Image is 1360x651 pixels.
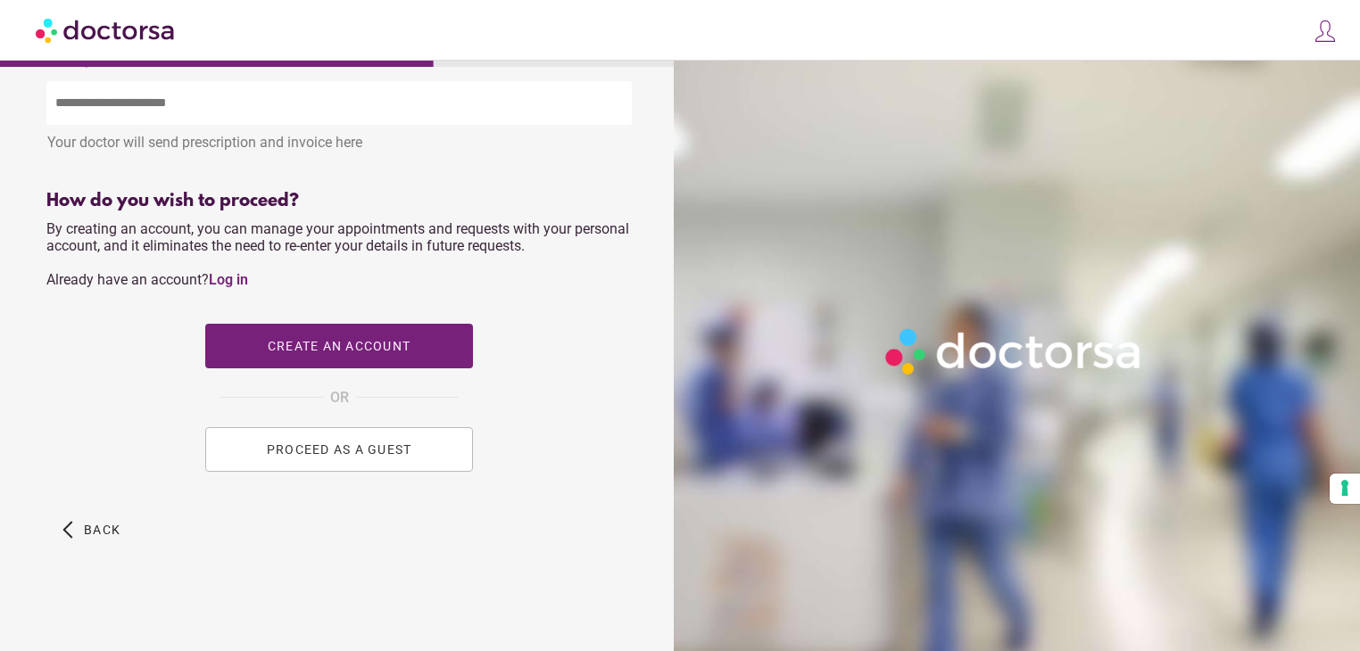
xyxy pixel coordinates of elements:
[46,220,629,288] span: By creating an account, you can manage your appointments and requests with your personal account,...
[84,523,120,537] span: Back
[1313,19,1338,44] img: icons8-customer-100.png
[205,324,473,368] button: Create an account
[209,271,248,288] a: Log in
[46,125,632,151] div: Your doctor will send prescription and invoice here
[55,507,128,552] button: arrow_back_ios Back
[268,339,410,353] span: Create an account
[267,442,412,457] span: PROCEED AS A GUEST
[878,321,1150,382] img: Logo-Doctorsa-trans-White-partial-flat.png
[36,10,177,50] img: Doctorsa.com
[205,427,473,472] button: PROCEED AS A GUEST
[46,191,632,211] div: How do you wish to proceed?
[330,386,349,409] span: OR
[1330,474,1360,504] button: Your consent preferences for tracking technologies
